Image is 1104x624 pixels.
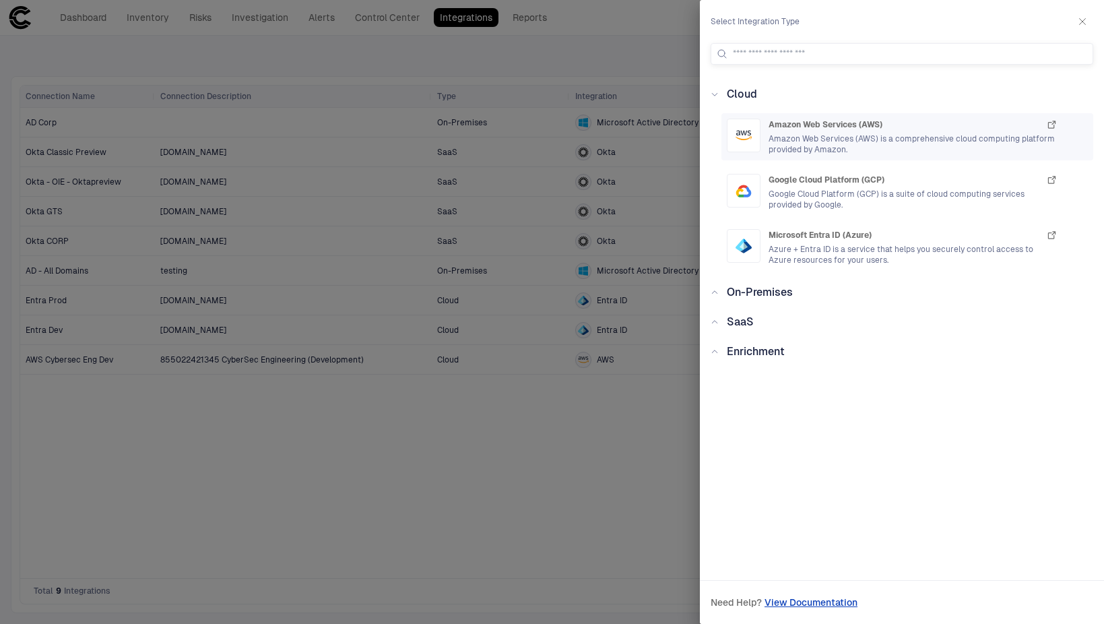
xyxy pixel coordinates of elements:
span: Need Help? [711,596,762,609]
div: SaaS [711,314,1093,330]
span: Microsoft Entra ID (Azure) [769,230,872,241]
div: On-Premises [711,284,1093,301]
span: Amazon Web Services (AWS) is a comprehensive cloud computing platform provided by Amazon. [769,133,1058,155]
div: Google Cloud [736,183,752,199]
div: Enrichment [711,344,1093,360]
span: Azure + Entra ID is a service that helps you securely control access to Azure resources for your ... [769,244,1058,266]
span: Select Integration Type [711,16,800,27]
span: On-Premises [727,286,793,299]
a: View Documentation [765,594,857,611]
span: SaaS [727,315,754,328]
span: Amazon Web Services (AWS) [769,119,882,130]
div: Entra ID [736,238,752,254]
div: AWS [736,127,752,144]
div: Cloud [711,86,1093,102]
span: View Documentation [765,597,857,608]
span: Cloud [727,88,757,100]
span: Enrichment [727,345,785,358]
span: Google Cloud Platform (GCP) [769,175,884,185]
span: Google Cloud Platform (GCP) is a suite of cloud computing services provided by Google. [769,189,1058,210]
